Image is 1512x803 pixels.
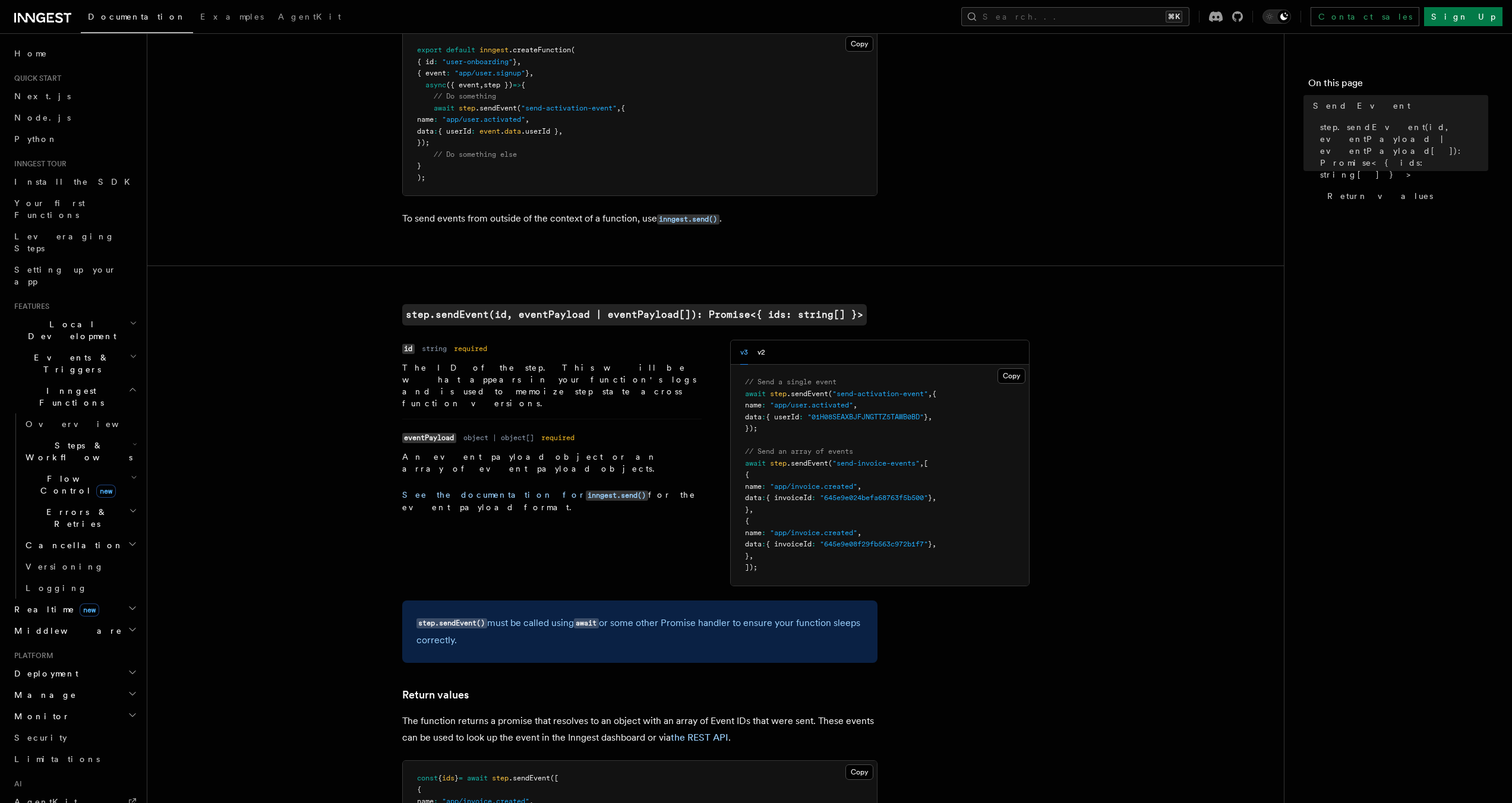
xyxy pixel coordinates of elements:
span: async [425,81,446,89]
a: Home [10,43,140,64]
span: } [745,505,749,514]
a: Your first Functions [10,192,140,226]
span: "645e9e024befa68763f5b500" [820,494,928,502]
span: Setting up your app [14,265,116,286]
span: data [417,127,434,135]
span: , [853,401,857,409]
button: Copy [998,368,1025,384]
dd: required [541,433,575,442]
span: Your first Functions [14,198,85,220]
span: Inngest tour [10,159,67,169]
span: Flow Control [21,473,131,497]
span: ([ [550,774,558,782]
span: } [454,774,459,782]
dd: object | object[] [463,433,534,442]
span: { [745,517,749,525]
h4: On this page [1308,76,1488,95]
a: step.sendEvent(id, eventPayload | eventPayload[]): Promise<{ ids: string[] }> [402,304,867,325]
a: Overview [21,413,140,435]
span: : [434,127,438,135]
span: : [812,494,816,502]
span: ids [442,774,454,782]
span: .sendEvent [787,459,828,467]
span: Middleware [10,625,122,637]
a: Logging [21,577,140,599]
span: default [446,46,475,54]
span: data [745,540,762,548]
span: { userId [766,413,799,421]
a: See the documentation forinngest.send() [402,490,648,499]
span: Leveraging Steps [14,232,115,253]
button: v3 [740,340,748,365]
span: "01H08SEAXBJFJNGTTZ5TAWB0BD" [807,413,924,421]
button: Flow Controlnew [21,468,140,501]
a: Versioning [21,556,140,577]
span: { event [417,69,446,77]
code: id [402,344,415,354]
button: Errors & Retries [21,501,140,535]
span: AI [10,779,22,789]
span: }); [745,424,757,432]
span: , [932,540,936,548]
button: Steps & Workflows [21,435,140,468]
span: Deployment [10,668,78,679]
span: Node.js [14,113,71,122]
span: , [920,459,924,467]
span: "app/user.activated" [770,401,853,409]
a: Sign Up [1424,7,1502,26]
span: { [438,774,442,782]
span: } [928,494,932,502]
span: "app/user.activated" [442,115,525,124]
span: } [745,552,749,560]
span: { [621,104,625,112]
button: Middleware [10,620,140,641]
span: "645e9e08f29fb563c972b1f7" [820,540,928,548]
span: { invoiceId [766,494,812,502]
span: .sendEvent [475,104,517,112]
button: Manage [10,684,140,706]
span: ( [571,46,575,54]
button: Local Development [10,314,140,347]
div: Inngest Functions [10,413,140,599]
span: , [617,104,621,112]
span: await [745,459,766,467]
span: step [770,390,787,398]
button: Cancellation [21,535,140,556]
a: Limitations [10,748,140,770]
a: the REST API [671,732,728,743]
span: , [928,390,932,398]
span: // Send an array of events [745,447,853,456]
span: ); [417,173,425,182]
span: "app/user.signup" [454,69,525,77]
span: name [417,115,434,124]
span: Quick start [10,74,61,83]
a: Documentation [81,4,193,33]
span: Features [10,302,49,311]
code: inngest.send() [657,214,719,225]
span: step }) [484,81,513,89]
span: .sendEvent [509,774,550,782]
a: Return values [1322,185,1488,207]
span: , [517,58,521,66]
span: "user-onboarding" [442,58,513,66]
a: Return values [402,687,469,703]
span: Platform [10,651,53,660]
span: : [471,127,475,135]
p: To send events from outside of the context of a function, use . [402,210,877,227]
span: { [745,470,749,479]
span: ( [828,390,832,398]
p: An event payload object or an array of event payload objects. [402,451,702,475]
span: : [762,401,766,409]
span: ( [828,459,832,467]
span: : [762,540,766,548]
span: { userId [438,127,471,135]
code: inngest.send() [586,491,648,501]
span: , [857,529,861,537]
span: ]); [745,563,757,571]
span: Logging [26,583,87,593]
a: Setting up your app [10,259,140,292]
span: new [80,603,99,617]
span: => [513,81,521,89]
span: [ [924,459,928,467]
button: Realtimenew [10,599,140,620]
